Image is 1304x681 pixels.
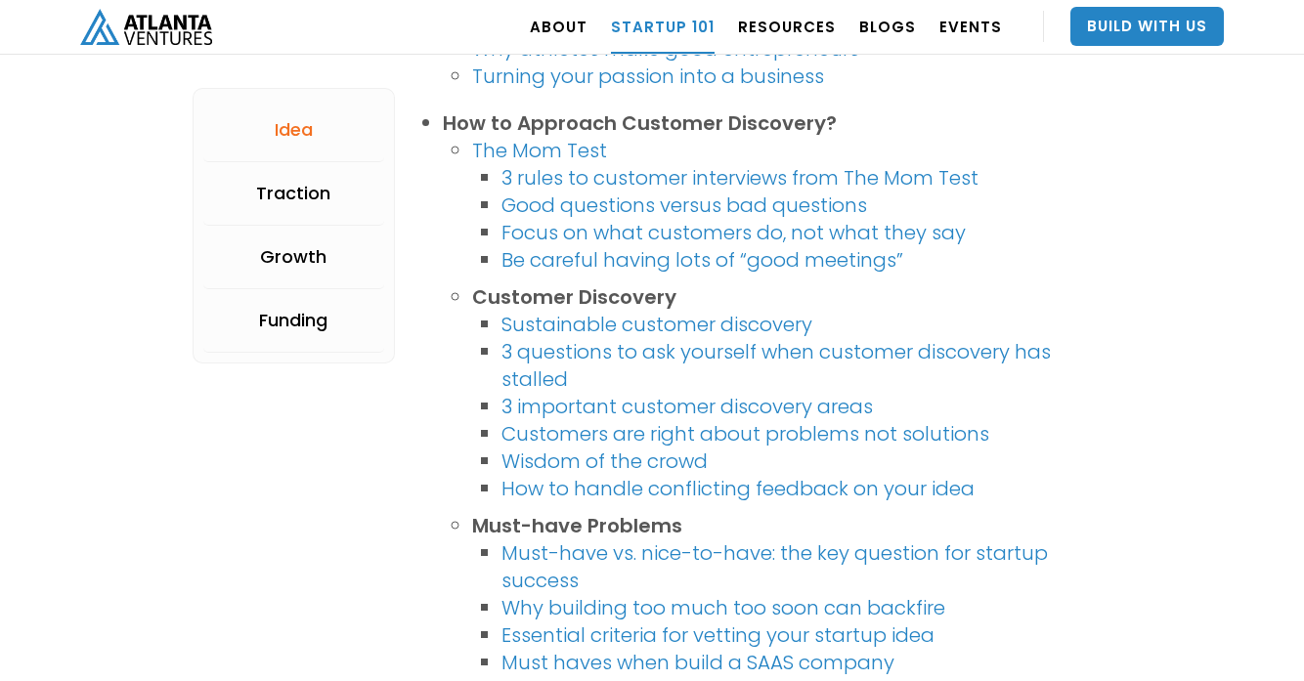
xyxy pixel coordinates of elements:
[275,120,313,140] div: Idea
[501,393,873,420] a: 3 important customer discovery areas
[501,447,708,475] a: Wisdom of the crowd
[472,283,676,311] strong: Customer Discovery
[472,63,824,90] a: Turning your passion into a business
[260,247,326,267] div: Growth
[472,512,682,539] strong: Must-have Problems
[501,164,978,192] a: 3 rules to customer interviews from The Mom Test
[472,137,607,164] a: The Mom Test
[203,289,384,353] a: Funding
[501,539,1048,594] a: Must-have vs. nice-to-have: the key question for startup success
[501,621,935,649] a: Essential criteria for vetting your startup idea
[501,246,903,274] a: Be careful having lots of “good meetings”
[203,99,384,162] a: Idea
[501,475,975,502] a: How to handle conflicting feedback on your idea
[259,311,327,330] div: Funding
[501,420,989,447] a: Customers are right about problems not solutions
[501,311,812,338] a: Sustainable customer discovery
[203,162,384,226] a: Traction
[501,338,1051,393] a: 3 questions to ask yourself when customer discovery has stalled
[443,109,837,137] strong: How to Approach Customer Discovery?
[501,649,894,676] a: Must haves when build a SAAS company
[256,184,330,203] div: Traction
[1070,7,1224,46] a: Build With Us
[501,192,867,219] a: Good questions versus bad questions
[501,594,945,621] a: Why building too much too soon can backfire
[501,219,966,246] a: Focus on what customers do, not what they say‍
[203,226,384,289] a: Growth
